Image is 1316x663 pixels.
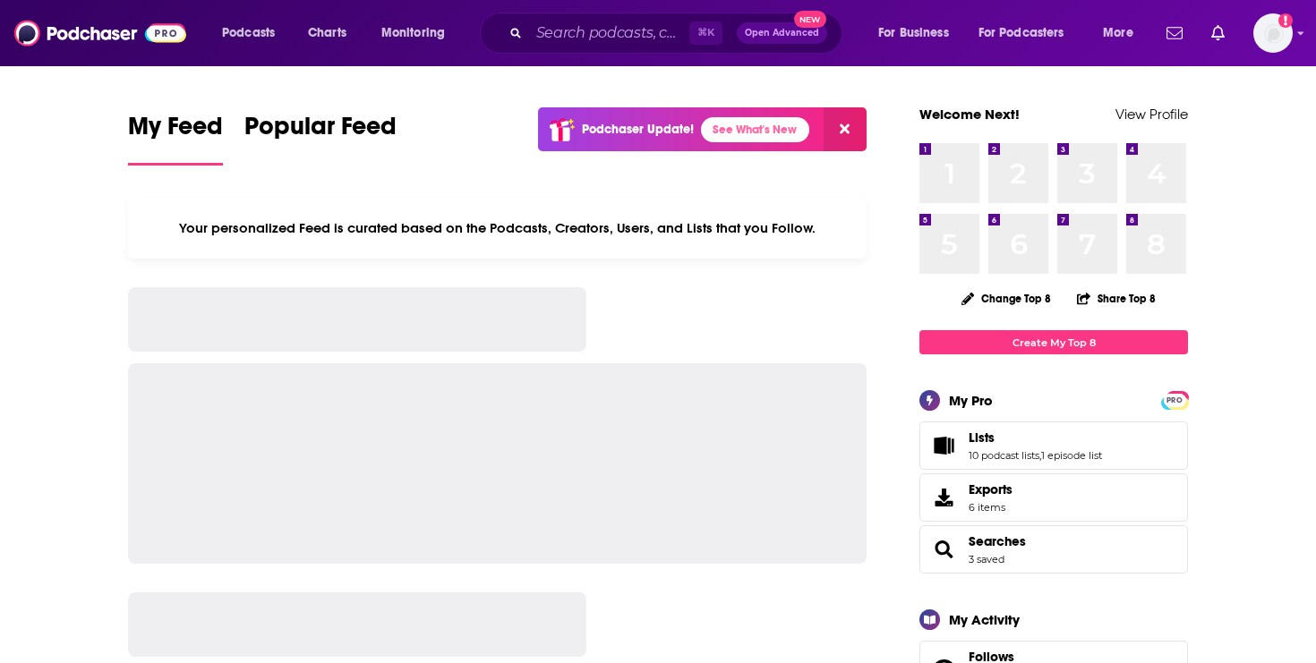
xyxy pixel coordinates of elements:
button: open menu [866,19,971,47]
button: open menu [209,19,298,47]
div: My Activity [949,611,1020,628]
button: open menu [369,19,468,47]
a: Charts [296,19,357,47]
a: Lists [969,429,1102,446]
a: View Profile [1115,106,1188,123]
span: Searches [919,525,1188,574]
a: See What's New [701,117,809,142]
a: Exports [919,473,1188,522]
button: Change Top 8 [951,287,1062,310]
a: Searches [969,533,1026,549]
button: open menu [1090,19,1156,47]
span: , [1039,449,1041,462]
div: My Pro [949,392,993,409]
span: For Podcasters [978,21,1064,46]
span: Open Advanced [745,29,819,38]
button: Show profile menu [1253,13,1293,53]
span: 6 items [969,501,1013,514]
a: Popular Feed [244,111,397,166]
span: My Feed [128,111,223,152]
a: Show notifications dropdown [1204,18,1232,48]
a: Searches [926,537,961,562]
span: Charts [308,21,346,46]
a: My Feed [128,111,223,166]
svg: Add a profile image [1278,13,1293,28]
span: Lists [919,421,1188,470]
a: 1 episode list [1041,449,1102,462]
p: Podchaser Update! [582,122,694,137]
span: PRO [1164,394,1185,407]
span: Lists [969,429,995,446]
a: PRO [1164,393,1185,406]
div: Search podcasts, credits, & more... [497,13,859,54]
span: Exports [926,485,961,510]
span: Popular Feed [244,111,397,152]
span: Exports [969,481,1013,497]
span: For Business [878,21,949,46]
img: Podchaser - Follow, Share and Rate Podcasts [14,16,186,50]
span: Logged in as systemsteam [1253,13,1293,53]
button: Open AdvancedNew [737,22,827,44]
span: New [794,11,826,28]
button: open menu [967,19,1090,47]
span: More [1103,21,1133,46]
span: ⌘ K [689,21,722,45]
span: Monitoring [381,21,445,46]
a: Lists [926,433,961,458]
img: User Profile [1253,13,1293,53]
a: Show notifications dropdown [1159,18,1190,48]
input: Search podcasts, credits, & more... [529,19,689,47]
a: 10 podcast lists [969,449,1039,462]
span: Podcasts [222,21,275,46]
a: 3 saved [969,553,1004,565]
button: Share Top 8 [1076,281,1157,316]
a: Create My Top 8 [919,330,1188,354]
a: Welcome Next! [919,106,1020,123]
div: Your personalized Feed is curated based on the Podcasts, Creators, Users, and Lists that you Follow. [128,198,867,259]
